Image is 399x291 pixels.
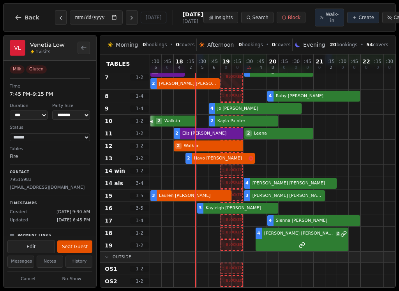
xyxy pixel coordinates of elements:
[126,10,138,25] button: Next day
[105,74,109,81] span: 7
[25,15,39,20] span: Back
[216,105,300,112] span: Jo [PERSON_NAME]
[272,42,291,48] span: covers
[130,74,149,81] span: 1 - 2
[105,167,125,175] span: 14 win
[330,66,332,70] span: 2
[141,12,167,23] button: [DATE]
[238,42,242,47] span: 0
[106,60,130,68] span: Tables
[339,59,346,64] span: : 30
[10,103,48,109] dt: Duration
[360,42,363,48] span: •
[210,118,214,124] span: 2
[57,217,90,224] span: [DATE] 6:45 PM
[7,274,49,284] button: Cancel
[315,9,344,26] button: Walk-in
[272,66,274,70] span: 8
[35,49,51,55] span: 1 visits
[201,66,203,70] span: 5
[116,41,138,49] span: Morning
[178,66,180,70] span: 4
[252,130,312,137] span: Leena
[238,42,263,48] span: bookings
[130,143,149,149] span: 1 - 2
[130,168,149,174] span: 1 - 2
[374,59,381,64] span: : 15
[295,66,297,70] span: 0
[187,59,194,64] span: : 15
[130,242,149,249] span: 1 - 2
[325,11,339,24] span: Walk-in
[316,59,323,64] span: 21
[37,256,64,268] button: Notes
[274,93,358,100] span: Ruby [PERSON_NAME]
[105,229,112,237] span: 18
[362,59,370,64] span: 22
[358,14,374,21] span: Create
[272,42,275,47] span: 0
[245,180,249,187] span: 4
[157,81,218,87] span: [PERSON_NAME] [PERSON_NAME]
[10,90,90,98] dd: 7:45 PM – 9:15 PM
[341,66,344,70] span: 0
[10,83,90,90] dt: Time
[241,12,274,23] button: Search
[257,59,265,64] span: : 45
[215,14,233,21] span: Insights
[288,14,300,21] span: Block
[105,142,112,150] span: 12
[252,14,268,21] span: Search
[303,41,325,49] span: Evening
[210,105,214,112] span: 4
[251,180,335,187] span: [PERSON_NAME] [PERSON_NAME]
[213,66,215,70] span: 6
[105,92,109,100] span: 8
[306,66,309,70] span: 0
[105,154,112,162] span: 13
[266,42,269,48] span: •
[292,59,300,64] span: : 30
[236,66,238,70] span: 0
[257,230,260,237] span: 4
[130,205,149,211] span: 3 - 5
[260,66,262,70] span: 4
[225,66,227,70] span: 0
[170,42,173,48] span: •
[366,42,373,47] span: 54
[7,256,34,268] button: Messages
[152,59,159,64] span: : 30
[105,204,112,212] span: 16
[216,118,277,124] span: Kayla Painter
[245,59,253,64] span: : 30
[105,265,117,273] span: OS1
[154,66,157,70] span: 6
[175,59,183,64] span: 18
[18,233,51,238] p: Payment Links
[10,146,90,153] dt: Tables
[176,42,195,48] span: covers
[245,193,249,199] span: 3
[152,81,155,87] span: 2
[105,179,123,187] span: 14 ais
[222,59,230,64] span: 19
[130,105,149,112] span: 1 - 4
[347,12,379,23] button: Create
[182,11,203,18] span: [DATE]
[105,277,117,285] span: OS2
[10,124,90,131] dt: Status
[10,184,90,191] p: [EMAIL_ADDRESS][DOMAIN_NAME]
[78,42,90,54] button: Back to bookings list
[26,65,47,74] span: Gluten
[164,59,171,64] span: : 45
[105,105,109,112] span: 9
[163,118,195,124] span: Walk-in
[130,93,149,99] span: 1 - 4
[263,230,335,237] span: [PERSON_NAME] [PERSON_NAME]
[353,66,355,70] span: 0
[10,153,90,160] dd: Fire
[143,42,167,48] span: bookings
[251,193,323,199] span: [PERSON_NAME] [PERSON_NAME]
[204,205,277,212] span: Kayleigh [PERSON_NAME]
[10,65,25,74] span: Milk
